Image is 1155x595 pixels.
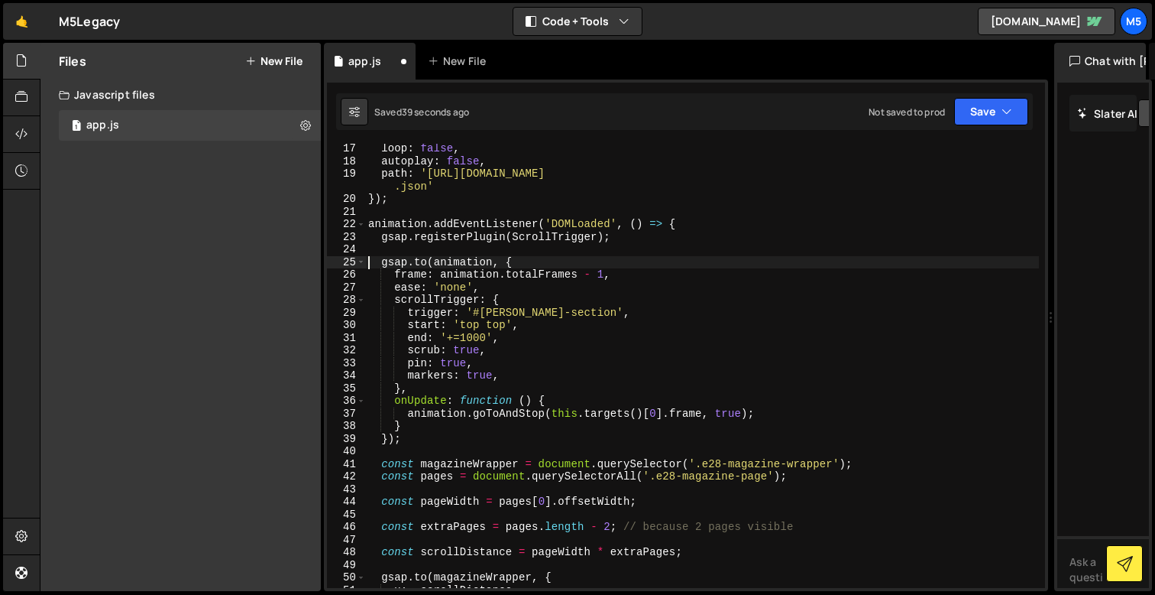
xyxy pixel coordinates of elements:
[86,119,119,132] div: app.js
[3,3,40,40] a: 🤙
[40,80,321,110] div: Javascript files
[245,55,302,67] button: New File
[327,458,366,471] div: 41
[327,571,366,584] div: 50
[327,294,366,307] div: 28
[327,521,366,534] div: 46
[327,281,366,294] div: 27
[513,8,642,35] button: Code + Tools
[327,445,366,458] div: 40
[327,344,366,357] div: 32
[978,8,1115,35] a: [DOMAIN_NAME]
[327,256,366,269] div: 25
[327,382,366,395] div: 35
[327,243,366,256] div: 24
[59,53,86,70] h2: Files
[327,546,366,559] div: 48
[374,106,469,119] div: Saved
[72,121,81,133] span: 1
[954,98,1028,125] button: Save
[327,231,366,244] div: 23
[327,483,366,496] div: 43
[869,106,945,119] div: Not saved to prod
[1054,43,1146,80] div: Chat with [PERSON_NAME]
[327,420,366,433] div: 38
[327,206,366,219] div: 21
[327,534,366,547] div: 47
[327,559,366,572] div: 49
[327,470,366,483] div: 42
[327,307,366,320] div: 29
[327,369,366,382] div: 34
[327,433,366,446] div: 39
[327,395,366,408] div: 36
[327,218,366,231] div: 22
[327,193,366,206] div: 20
[59,12,120,31] div: M5Legacy
[428,54,492,69] div: New File
[327,408,366,421] div: 37
[327,155,366,168] div: 18
[327,319,366,332] div: 30
[59,110,321,141] div: app.js
[1077,106,1138,121] h2: Slater AI
[327,496,366,509] div: 44
[348,54,381,69] div: app.js
[327,509,366,522] div: 45
[402,106,469,119] div: 39 seconds ago
[327,332,366,345] div: 31
[1120,8,1147,35] a: M5
[327,268,366,281] div: 26
[327,167,366,193] div: 19
[327,357,366,370] div: 33
[327,142,366,155] div: 17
